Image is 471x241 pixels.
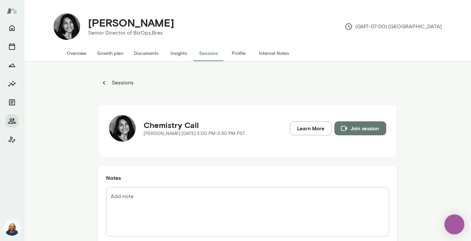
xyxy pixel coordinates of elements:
[224,45,254,61] button: Profile
[5,21,19,35] button: Home
[92,45,129,61] button: Growth plan
[54,13,80,40] img: Ambika Kumar
[144,120,245,130] h5: Chemistry Call
[98,76,137,89] button: Sessions
[106,174,389,182] h6: Notes
[5,77,19,90] button: Insights
[5,114,19,128] button: Members
[110,79,134,87] p: Sessions
[5,40,19,53] button: Sessions
[254,45,294,61] button: Internal Notes
[5,133,19,146] button: Client app
[194,45,224,61] button: Sessions
[5,59,19,72] button: Growth Plan
[290,121,332,135] a: Learn More
[88,16,174,29] h4: [PERSON_NAME]
[5,96,19,109] button: Documents
[7,4,17,17] img: Mento
[164,45,194,61] button: Insights
[334,121,386,135] button: Join session
[129,45,164,61] button: Documents
[88,29,174,37] p: Senior Director of BizOps, Brex
[345,23,442,31] p: (GMT-07:00) [GEOGRAPHIC_DATA]
[61,45,92,61] button: Overview
[4,220,20,236] img: Cathy Wright
[144,130,245,137] p: [PERSON_NAME] · [DATE] · 3:00 PM-3:30 PM PST
[109,115,136,142] img: Ambika Kumar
